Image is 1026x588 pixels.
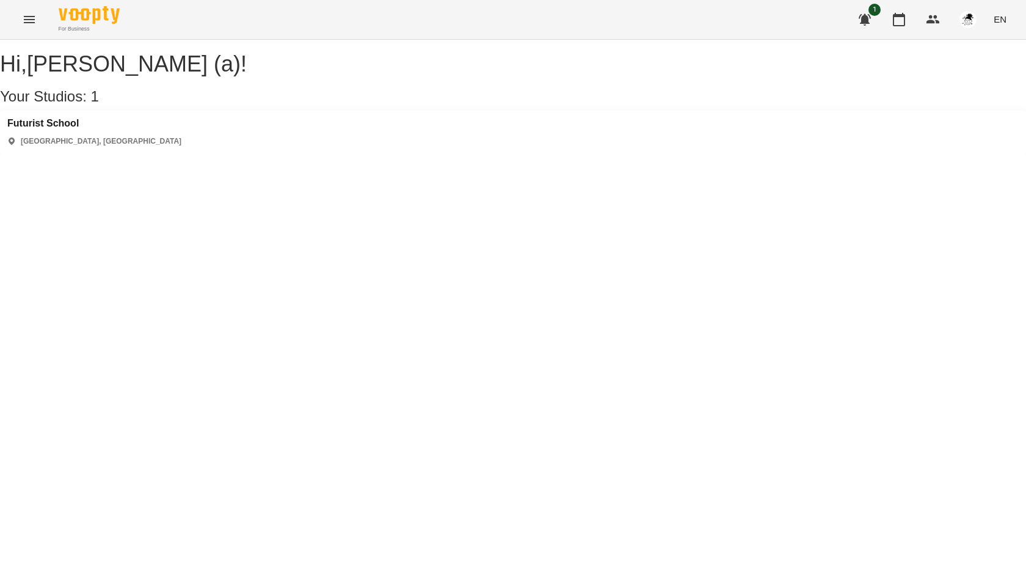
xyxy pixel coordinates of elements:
span: EN [994,13,1006,26]
img: c09839ea023d1406ff4d1d49130fd519.png [959,11,977,28]
button: Menu [15,5,44,34]
img: Voopty Logo [59,6,120,24]
span: 1 [868,4,881,16]
p: [GEOGRAPHIC_DATA], [GEOGRAPHIC_DATA] [21,136,181,147]
a: Futurist School [7,118,181,129]
button: EN [989,8,1011,31]
span: 1 [91,88,99,105]
span: For Business [59,25,120,33]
